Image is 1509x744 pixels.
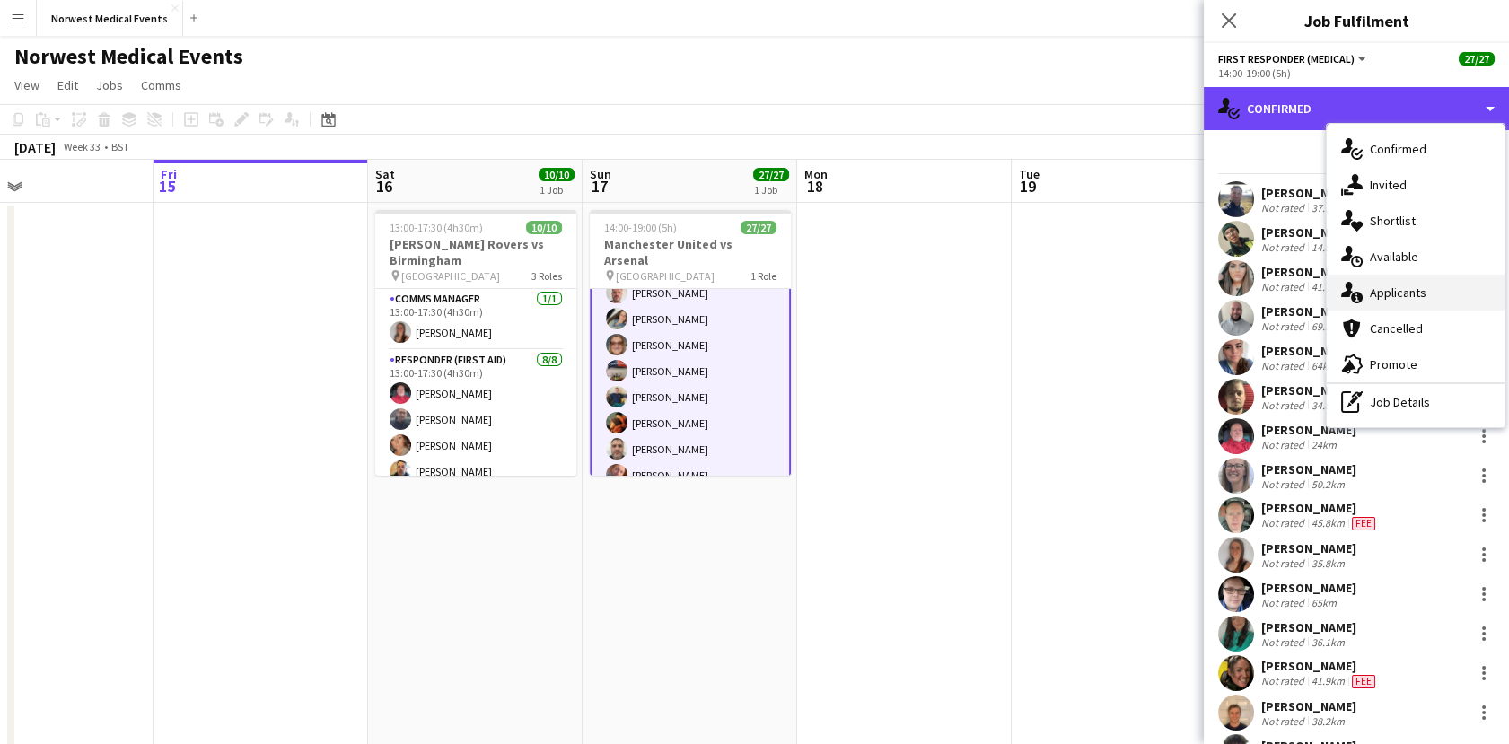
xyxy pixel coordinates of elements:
div: [PERSON_NAME] [1261,500,1379,516]
div: 24km [1308,438,1340,451]
span: 1 Role [750,269,776,283]
div: [PERSON_NAME] [1261,698,1356,714]
div: Not rated [1261,674,1308,688]
div: [PERSON_NAME] [1261,540,1356,556]
a: View [7,74,47,97]
div: Not rated [1261,359,1308,372]
app-job-card: 14:00-19:00 (5h)27/27Manchester United vs Arsenal [GEOGRAPHIC_DATA]1 Role[PERSON_NAME][PERSON_NAM... [590,210,791,476]
div: Applicants [1327,275,1505,311]
div: 37.1km [1308,201,1348,214]
div: [PERSON_NAME] [1261,461,1356,477]
app-card-role: Comms Manager1/113:00-17:30 (4h30m)[PERSON_NAME] [375,289,576,350]
span: 27/27 [753,168,789,181]
div: Not rated [1261,280,1308,293]
div: [DATE] [14,138,56,156]
div: 38.2km [1308,714,1348,728]
span: Tue [1019,166,1040,182]
div: 1 Job [754,183,788,197]
div: Promote [1327,346,1505,382]
div: Job Details [1327,384,1505,420]
div: Not rated [1261,438,1308,451]
span: Jobs [96,77,123,93]
a: Jobs [89,74,130,97]
div: Confirmed [1204,87,1509,130]
div: 35.8km [1308,556,1348,570]
span: 13:00-17:30 (4h30m) [390,221,483,234]
span: 19 [1016,176,1040,197]
div: 14.5km [1308,241,1348,254]
div: Not rated [1261,201,1308,214]
span: 27/27 [741,221,776,234]
div: [PERSON_NAME] [1261,619,1356,635]
div: Available [1327,239,1505,275]
div: [PERSON_NAME] [1261,580,1356,596]
span: Sat [375,166,395,182]
div: 69.3km [1308,319,1348,333]
div: Crew has different fees then in role [1348,516,1379,530]
div: [PERSON_NAME] [1261,303,1356,319]
div: Not rated [1261,516,1308,530]
h3: Job Fulfilment [1204,9,1509,32]
div: Not rated [1261,556,1308,570]
div: Not rated [1261,635,1308,649]
div: 41.9km [1308,674,1348,688]
a: Comms [134,74,189,97]
div: Shortlist [1327,203,1505,239]
span: [GEOGRAPHIC_DATA] [401,269,500,283]
div: Crew has different fees then in role [1348,674,1379,688]
span: First Responder (Medical) [1218,52,1355,66]
div: 14:00-19:00 (5h) [1218,66,1495,80]
div: Not rated [1261,319,1308,333]
div: Not rated [1261,241,1308,254]
div: Not rated [1261,477,1308,491]
div: 64km [1308,359,1340,372]
span: 3 Roles [531,269,562,283]
div: Confirmed [1327,131,1505,167]
span: Comms [141,77,181,93]
span: Sun [590,166,611,182]
a: Edit [50,74,85,97]
span: 18 [802,176,828,197]
div: 65km [1308,596,1340,609]
span: 10/10 [526,221,562,234]
app-job-card: 13:00-17:30 (4h30m)10/10[PERSON_NAME] Rovers vs Birmingham [GEOGRAPHIC_DATA]3 RolesComms Manager1... [375,210,576,476]
div: [PERSON_NAME] [1261,658,1379,674]
span: Mon [804,166,828,182]
div: Not rated [1261,596,1308,609]
div: Invited [1327,167,1505,203]
div: [PERSON_NAME] [1261,382,1356,398]
div: [PERSON_NAME] [1261,422,1356,438]
span: 14:00-19:00 (5h) [604,221,677,234]
span: [GEOGRAPHIC_DATA] [616,269,715,283]
div: 36.1km [1308,635,1348,649]
div: BST [111,140,129,153]
h3: Manchester United vs Arsenal [590,236,791,268]
span: Edit [57,77,78,93]
div: [PERSON_NAME] [1261,264,1356,280]
button: First Responder (Medical) [1218,52,1369,66]
div: 41.7km [1308,280,1348,293]
div: 50.2km [1308,477,1348,491]
button: Norwest Medical Events [37,1,183,36]
span: 15 [158,176,177,197]
span: 17 [587,176,611,197]
span: Week 33 [59,140,104,153]
span: 10/10 [539,168,575,181]
div: 34.5km [1308,398,1348,412]
div: [PERSON_NAME] [1261,224,1356,241]
span: 27/27 [1459,52,1495,66]
span: 16 [373,176,395,197]
div: Not rated [1261,398,1308,412]
span: Fee [1352,675,1375,688]
span: Fee [1352,517,1375,530]
div: 1 Job [540,183,574,197]
div: 45.8km [1308,516,1348,530]
span: View [14,77,39,93]
span: Fri [161,166,177,182]
div: [PERSON_NAME] [1261,185,1356,201]
h3: [PERSON_NAME] Rovers vs Birmingham [375,236,576,268]
div: [PERSON_NAME] [1261,343,1356,359]
app-card-role: Responder (First Aid)8/813:00-17:30 (4h30m)[PERSON_NAME][PERSON_NAME][PERSON_NAME][PERSON_NAME] [375,350,576,593]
